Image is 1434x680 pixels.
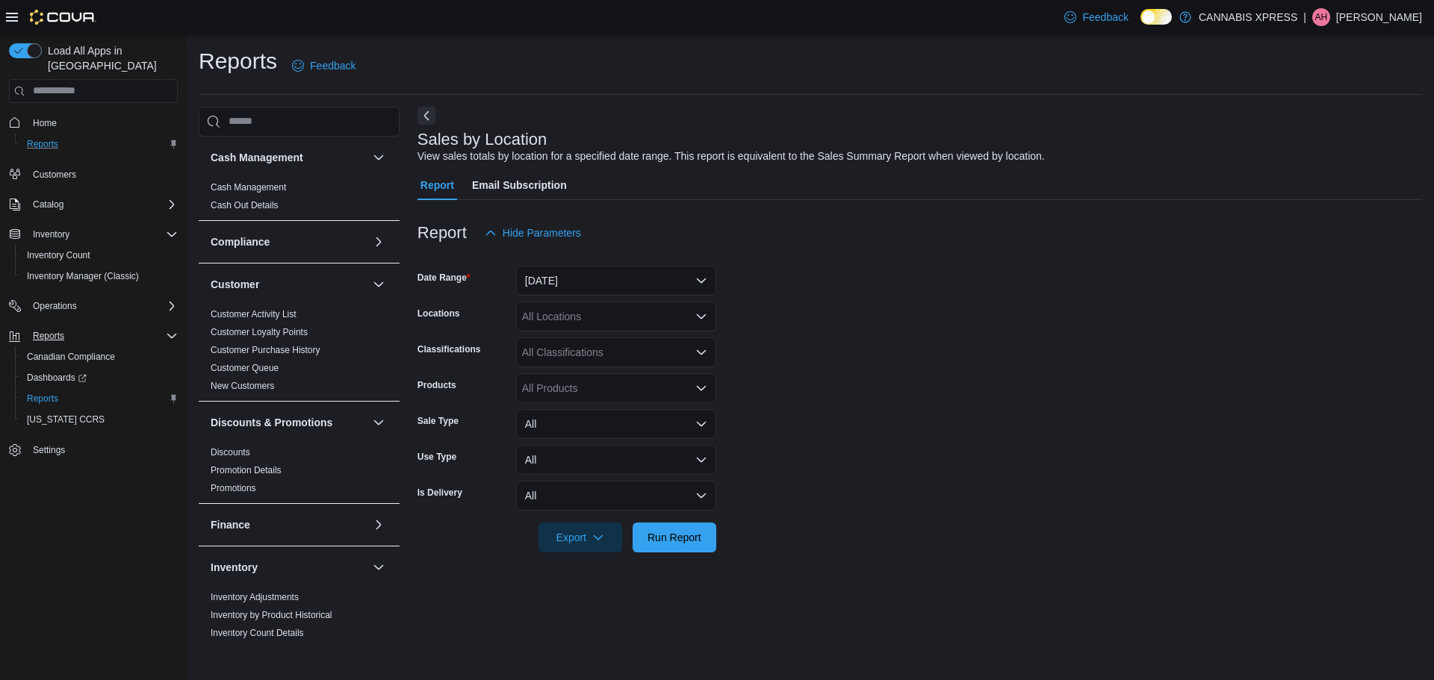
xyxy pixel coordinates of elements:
[547,523,613,552] span: Export
[211,381,274,391] a: New Customers
[27,113,178,132] span: Home
[211,181,286,193] span: Cash Management
[516,266,716,296] button: [DATE]
[211,517,367,532] button: Finance
[33,117,57,129] span: Home
[211,326,308,338] span: Customer Loyalty Points
[33,300,77,312] span: Operations
[3,325,184,346] button: Reports
[27,441,71,459] a: Settings
[3,296,184,316] button: Operations
[211,483,256,493] a: Promotions
[418,451,456,463] label: Use Type
[418,149,1045,164] div: View sales totals by location for a specified date range. This report is equivalent to the Sales ...
[286,51,361,81] a: Feedback
[211,234,367,249] button: Compliance
[15,134,184,155] button: Reports
[211,308,297,320] span: Customer Activity List
[211,446,250,458] span: Discounts
[211,182,286,193] a: Cash Management
[27,327,178,345] span: Reports
[21,246,178,264] span: Inventory Count
[1315,8,1328,26] span: AH
[211,309,297,319] a: Customer Activity List
[1058,2,1134,32] a: Feedback
[15,346,184,367] button: Canadian Compliance
[479,218,587,248] button: Hide Parameters
[9,106,178,500] nav: Complex example
[3,194,184,215] button: Catalog
[418,379,456,391] label: Products
[21,267,178,285] span: Inventory Manager (Classic)
[516,445,716,475] button: All
[211,199,279,211] span: Cash Out Details
[516,409,716,439] button: All
[21,246,96,264] a: Inventory Count
[27,393,58,405] span: Reports
[418,308,460,319] label: Locations
[418,131,547,149] h3: Sales by Location
[695,382,707,394] button: Open list of options
[211,591,299,603] span: Inventory Adjustments
[27,138,58,150] span: Reports
[33,169,76,181] span: Customers
[21,135,64,153] a: Reports
[33,330,64,342] span: Reports
[1082,10,1128,25] span: Feedback
[27,196,178,213] span: Catalog
[370,558,388,576] button: Inventory
[3,112,184,134] button: Home
[211,627,304,639] span: Inventory Count Details
[1303,8,1306,26] p: |
[199,305,400,401] div: Customer
[211,344,320,356] span: Customer Purchase History
[15,367,184,388] a: Dashboards
[211,327,308,337] a: Customer Loyalty Points
[211,380,274,392] span: New Customers
[211,277,367,292] button: Customer
[211,610,332,620] a: Inventory by Product Historical
[27,114,63,132] a: Home
[211,482,256,494] span: Promotions
[211,150,303,165] h3: Cash Management
[3,163,184,185] button: Customers
[21,267,145,285] a: Inventory Manager (Classic)
[633,523,716,552] button: Run Report
[27,270,139,282] span: Inventory Manager (Classic)
[27,440,178,459] span: Settings
[30,10,96,25] img: Cova
[21,411,178,428] span: Washington CCRS
[3,439,184,461] button: Settings
[15,409,184,430] button: [US_STATE] CCRS
[418,343,481,355] label: Classifications
[3,224,184,245] button: Inventory
[211,592,299,602] a: Inventory Adjustments
[211,609,332,621] span: Inventory by Product Historical
[472,170,567,200] span: Email Subscription
[211,363,279,373] a: Customer Queue
[211,560,367,575] button: Inventory
[33,444,65,456] span: Settings
[211,645,335,657] span: Inventory On Hand by Package
[370,149,388,166] button: Cash Management
[418,415,459,427] label: Sale Type
[199,178,400,220] div: Cash Management
[21,348,178,366] span: Canadian Compliance
[418,107,435,125] button: Next
[211,277,259,292] h3: Customer
[418,224,467,242] h3: Report
[27,249,90,261] span: Inventory Count
[27,165,178,184] span: Customers
[21,369,178,387] span: Dashboards
[27,196,69,213] button: Catalog
[15,266,184,287] button: Inventory Manager (Classic)
[211,465,282,475] a: Promotion Details
[27,327,70,345] button: Reports
[1336,8,1422,26] p: [PERSON_NAME]
[418,272,471,284] label: Date Range
[211,560,258,575] h3: Inventory
[211,234,270,249] h3: Compliance
[503,225,581,240] span: Hide Parameters
[211,415,367,430] button: Discounts & Promotions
